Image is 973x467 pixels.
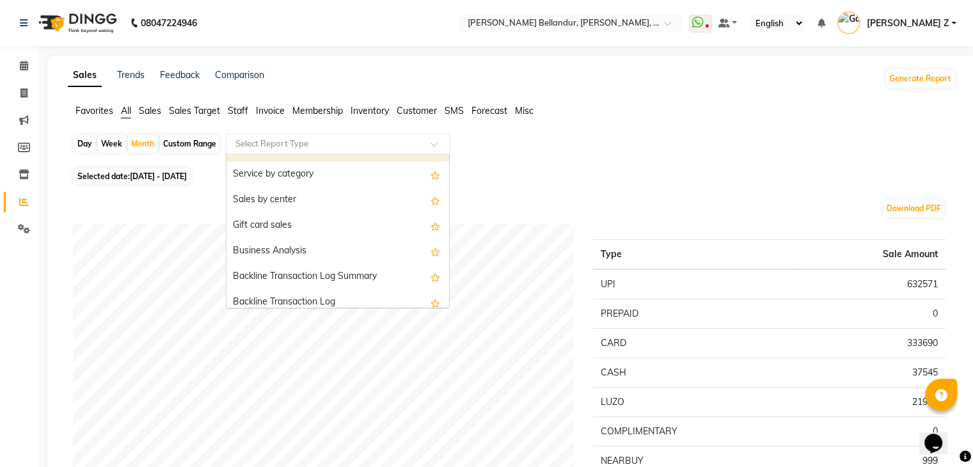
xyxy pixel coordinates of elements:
[74,168,190,184] span: Selected date:
[793,417,945,447] td: 0
[74,135,95,153] div: Day
[431,269,440,285] span: Add this report to Favorites List
[226,264,449,290] div: Backline Transaction Log Summary
[431,295,440,310] span: Add this report to Favorites List
[98,135,125,153] div: Week
[793,240,945,270] th: Sale Amount
[593,269,793,299] td: UPI
[160,69,200,81] a: Feedback
[445,105,464,116] span: SMS
[593,388,793,417] td: LUZO
[919,416,960,454] iframe: chat widget
[515,105,534,116] span: Misc
[593,299,793,329] td: PREPAID
[121,105,131,116] span: All
[886,70,954,88] button: Generate Report
[593,240,793,270] th: Type
[228,105,248,116] span: Staff
[160,135,219,153] div: Custom Range
[139,105,161,116] span: Sales
[351,105,389,116] span: Inventory
[397,105,437,116] span: Customer
[226,162,449,187] div: Service by category
[431,244,440,259] span: Add this report to Favorites List
[793,329,945,358] td: 333690
[793,358,945,388] td: 37545
[215,69,264,81] a: Comparison
[128,135,157,153] div: Month
[793,388,945,417] td: 21929
[169,105,220,116] span: Sales Target
[883,200,944,218] button: Download PDF
[793,299,945,329] td: 0
[33,5,120,41] img: logo
[292,105,343,116] span: Membership
[141,5,197,41] b: 08047224946
[226,213,449,239] div: Gift card sales
[256,105,285,116] span: Invoice
[68,64,102,87] a: Sales
[117,69,145,81] a: Trends
[431,193,440,208] span: Add this report to Favorites List
[75,105,113,116] span: Favorites
[130,171,187,181] span: [DATE] - [DATE]
[593,417,793,447] td: COMPLIMENTARY
[471,105,507,116] span: Forecast
[226,154,450,308] ng-dropdown-panel: Options list
[431,218,440,233] span: Add this report to Favorites List
[431,167,440,182] span: Add this report to Favorites List
[226,239,449,264] div: Business Analysis
[866,17,949,30] span: [PERSON_NAME] Z
[226,290,449,315] div: Backline Transaction Log
[593,329,793,358] td: CARD
[226,187,449,213] div: Sales by center
[593,358,793,388] td: CASH
[837,12,860,34] img: Gagan Z
[793,269,945,299] td: 632571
